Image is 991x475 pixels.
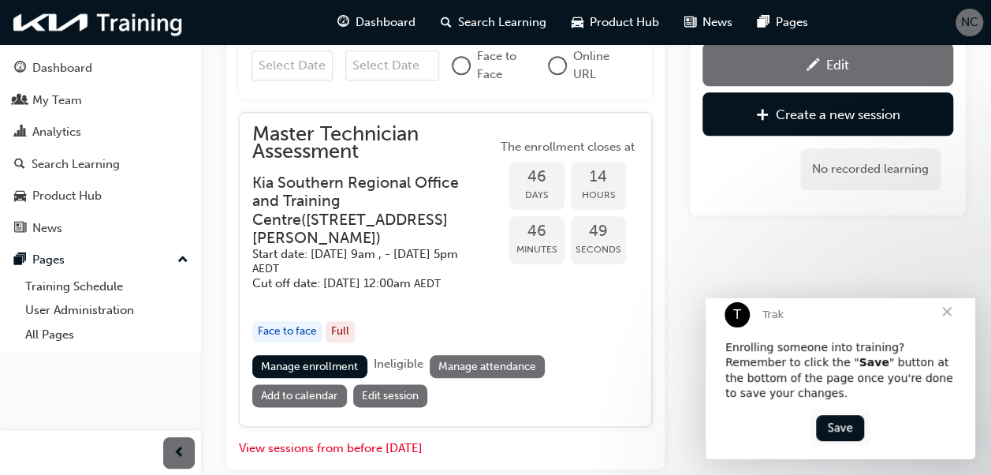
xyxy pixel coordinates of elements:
[32,251,65,269] div: Pages
[6,181,195,211] a: Product Hub
[32,219,62,237] div: News
[252,125,639,413] button: Master Technician AssessmentKia Southern Regional Office and Training Centre([STREET_ADDRESS][PER...
[239,439,423,458] button: View sessions from before [DATE]
[756,108,769,124] span: plus-icon
[745,6,821,39] a: pages-iconPages
[19,323,195,347] a: All Pages
[590,13,659,32] span: Product Hub
[961,13,978,32] span: NC
[6,118,195,147] a: Analytics
[356,13,415,32] span: Dashboard
[571,223,626,241] span: 49
[326,321,355,342] div: Full
[14,253,26,267] span: pages-icon
[776,13,808,32] span: Pages
[14,125,26,140] span: chart-icon
[758,13,769,32] span: pages-icon
[800,148,941,190] div: No recorded learning
[14,158,25,172] span: search-icon
[6,86,195,115] a: My Team
[252,125,497,161] span: Master Technician Assessment
[441,13,452,32] span: search-icon
[374,357,423,371] span: Ineligible
[6,50,195,245] button: DashboardMy TeamAnalyticsSearch LearningProduct HubNews
[702,43,953,86] a: Edit
[702,92,953,136] a: Create a new session
[477,47,535,83] span: Face to Face
[32,59,92,77] div: Dashboard
[6,54,195,83] a: Dashboard
[325,6,428,39] a: guage-iconDashboard
[572,13,583,32] span: car-icon
[6,245,195,275] button: Pages
[6,214,195,243] a: News
[826,57,849,73] div: Edit
[414,277,441,290] span: Australian Eastern Daylight Time AEDT
[14,189,26,204] span: car-icon
[252,247,471,276] h5: Start date: [DATE] 9am , - [DATE] 5pm
[684,13,696,32] span: news-icon
[14,222,26,236] span: news-icon
[571,186,626,204] span: Hours
[20,42,250,103] div: Enrolling someone into training? Remember to click the " " button at the bottom of the page once ...
[19,298,195,323] a: User Administration
[509,223,564,241] span: 46
[32,155,120,174] div: Search Learning
[177,250,188,271] span: up-icon
[251,50,333,80] input: From
[559,6,672,39] a: car-iconProduct Hub
[252,355,367,378] a: Manage enrollment
[14,62,26,76] span: guage-icon
[6,150,195,179] a: Search Learning
[337,13,349,32] span: guage-icon
[252,321,322,342] div: Face to face
[14,94,26,108] span: people-icon
[509,168,564,186] span: 46
[509,241,564,259] span: Minutes
[807,58,820,74] span: pencil-icon
[252,384,347,407] a: Add to calendar
[702,13,732,32] span: News
[19,275,195,299] a: Training Schedule
[776,107,900,122] div: Create a new session
[353,384,428,407] a: Edit session
[252,276,471,291] h5: Cut off date: [DATE] 12:00am
[252,174,471,248] h3: Kia Southern Regional Office and Training Centre ( [STREET_ADDRESS][PERSON_NAME] )
[706,298,975,459] iframe: Intercom live chat message
[345,50,439,80] input: To
[173,443,185,463] span: prev-icon
[430,355,546,378] a: Manage attendance
[497,138,639,156] span: The enrollment closes at
[571,241,626,259] span: Seconds
[153,58,183,70] b: Save
[509,186,564,204] span: Days
[8,6,189,39] img: kia-training
[956,9,983,36] button: NC
[672,6,745,39] a: news-iconNews
[458,13,546,32] span: Search Learning
[571,168,626,186] span: 14
[573,47,627,83] span: Online URL
[32,92,82,110] div: My Team
[32,123,81,141] div: Analytics
[32,187,102,205] div: Product Hub
[252,262,279,275] span: Australian Eastern Daylight Time AEDT
[428,6,559,39] a: search-iconSearch Learning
